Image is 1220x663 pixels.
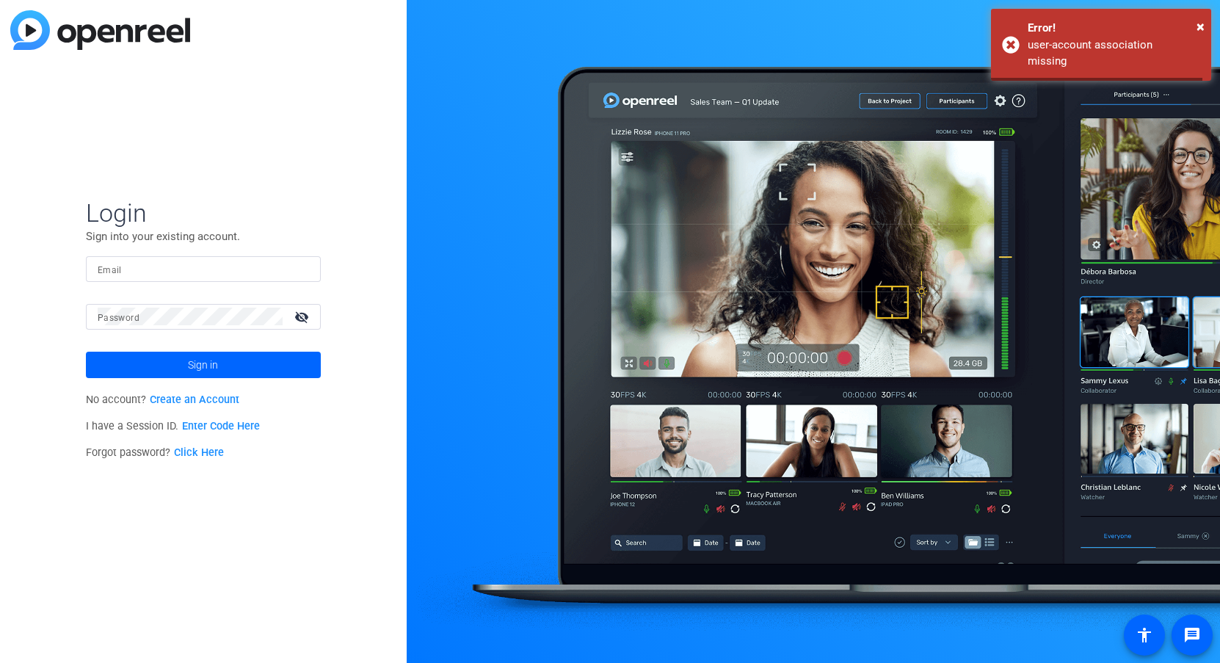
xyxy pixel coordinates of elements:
[182,420,260,432] a: Enter Code Here
[1183,626,1201,644] mat-icon: message
[86,420,260,432] span: I have a Session ID.
[98,313,139,323] mat-label: Password
[10,10,190,50] img: blue-gradient.svg
[86,198,321,228] span: Login
[150,394,239,406] a: Create an Account
[98,260,309,278] input: Enter Email Address
[1197,15,1205,37] button: Close
[86,394,239,406] span: No account?
[174,446,224,459] a: Click Here
[86,446,224,459] span: Forgot password?
[98,265,122,275] mat-label: Email
[188,347,218,383] span: Sign in
[1028,20,1200,37] div: Error!
[1028,37,1200,70] div: user-account association missing
[86,228,321,244] p: Sign into your existing account.
[1136,626,1153,644] mat-icon: accessibility
[86,352,321,378] button: Sign in
[1197,18,1205,35] span: ×
[286,306,321,327] mat-icon: visibility_off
